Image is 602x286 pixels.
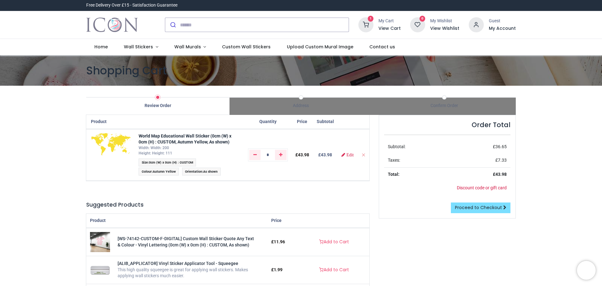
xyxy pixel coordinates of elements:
[90,267,110,272] a: [ALIB_APPLICATOR] Vinyl Sticker Applicator Tool - Squeegee
[222,44,271,50] span: Custom Wall Stickers
[495,144,507,149] span: 36.65
[230,103,373,109] div: Address
[368,16,374,22] sup: 1
[292,115,313,129] th: Price
[388,172,399,177] strong: Total:
[577,261,596,280] iframe: Brevo live chat
[86,2,177,8] div: Free Delivery Over £15 - Satisfaction Guarantee
[384,120,510,129] h4: Order Total
[361,152,366,157] a: Remove from cart
[139,159,196,166] span: :
[185,170,202,174] span: Orientation
[489,18,516,24] div: Guest
[118,236,254,247] a: [WS-74142-CUSTOM-F-DIGITAL] Custom Wall Sticker Quote Any Text & Colour - Vinyl Lettering (0cm (W...
[86,103,230,109] div: Review Order
[86,63,516,78] h1: Shopping Cart
[90,260,110,280] img: [ALIB_APPLICATOR] Vinyl Sticker Applicator Tool - Squeegee
[346,153,354,157] span: Edit
[384,154,452,167] td: Taxes:
[315,265,353,275] a: Add to Cart
[86,214,267,228] th: Product
[118,267,264,279] div: This high quality squeegee is great for applying wall stickers. Makes applying wall stickers much...
[275,150,287,160] a: Add one
[384,140,452,154] td: Subtotal:
[378,18,401,24] div: My Cart
[430,25,459,32] a: View Wishlist
[86,16,138,34] img: Icon Wall Stickers
[86,115,135,129] th: Product
[249,150,261,160] a: Remove one
[90,232,110,252] img: [WS-74142-CUSTOM-F-DIGITAL] Custom Wall Sticker Quote Any Text & Colour - Vinyl Lettering (0cm (W...
[116,39,166,55] a: Wall Stickers
[271,267,283,272] span: £
[457,185,507,190] a: Discount code or gift card
[318,152,332,157] b: £
[321,152,332,157] span: 43.98
[369,44,395,50] span: Contact us
[493,172,507,177] strong: £
[203,170,218,174] span: As shown
[274,239,285,244] span: 11.96
[430,18,459,24] div: My Wishlist
[165,18,180,32] button: Submit
[91,133,131,155] img: kp6BSAAAABklEQVQDAHvHu50XM1S8AAAAAElFTkSuQmCC
[358,22,373,27] a: 1
[451,202,510,213] a: Proceed to Checkout
[139,146,169,150] span: Width: Width: 200
[372,103,516,109] div: Confirm Order
[142,170,152,174] span: Colour
[295,152,309,157] span: £
[313,115,338,129] th: Subtotal
[495,158,507,163] span: £
[139,151,172,155] span: Height: Height: 111
[410,22,425,27] a: 0
[287,44,353,50] span: Upload Custom Mural Image
[489,25,516,32] a: My Account
[166,39,214,55] a: Wall Murals
[455,204,502,211] span: Proceed to Checkout
[495,172,507,177] span: 43.98
[271,239,285,244] span: £
[139,168,179,175] span: :
[118,261,238,266] a: [ALIB_APPLICATOR] Vinyl Sticker Applicator Tool - Squeegee
[493,144,507,149] span: £
[378,25,401,32] a: View Cart
[341,153,354,157] a: Edit
[142,160,148,165] span: Size
[274,267,283,272] span: 1.99
[420,16,425,22] sup: 0
[149,160,193,165] span: 0cm (W) x 0cm (H) : CUSTOM
[259,119,277,124] span: Quantity
[267,214,298,228] th: Price
[86,16,138,34] a: Logo of Icon Wall Stickers
[384,2,516,8] iframe: Customer reviews powered by Trustpilot
[124,44,153,50] span: Wall Stickers
[139,133,231,145] a: World Map Educational Wall Sticker (0cm (W) x 0cm (H) : CUSTOM, Autumn Yellow, As shown)
[90,239,110,244] a: [WS-74142-CUSTOM-F-DIGITAL] Custom Wall Sticker Quote Any Text & Colour - Vinyl Lettering (0cm (W...
[182,168,221,175] span: :
[94,44,108,50] span: Home
[315,237,353,247] a: Add to Cart
[86,201,369,209] h5: Suggested Products
[174,44,201,50] span: Wall Murals
[153,170,176,174] span: Autumn Yellow
[298,152,309,157] span: 43.98
[498,158,507,163] span: 7.33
